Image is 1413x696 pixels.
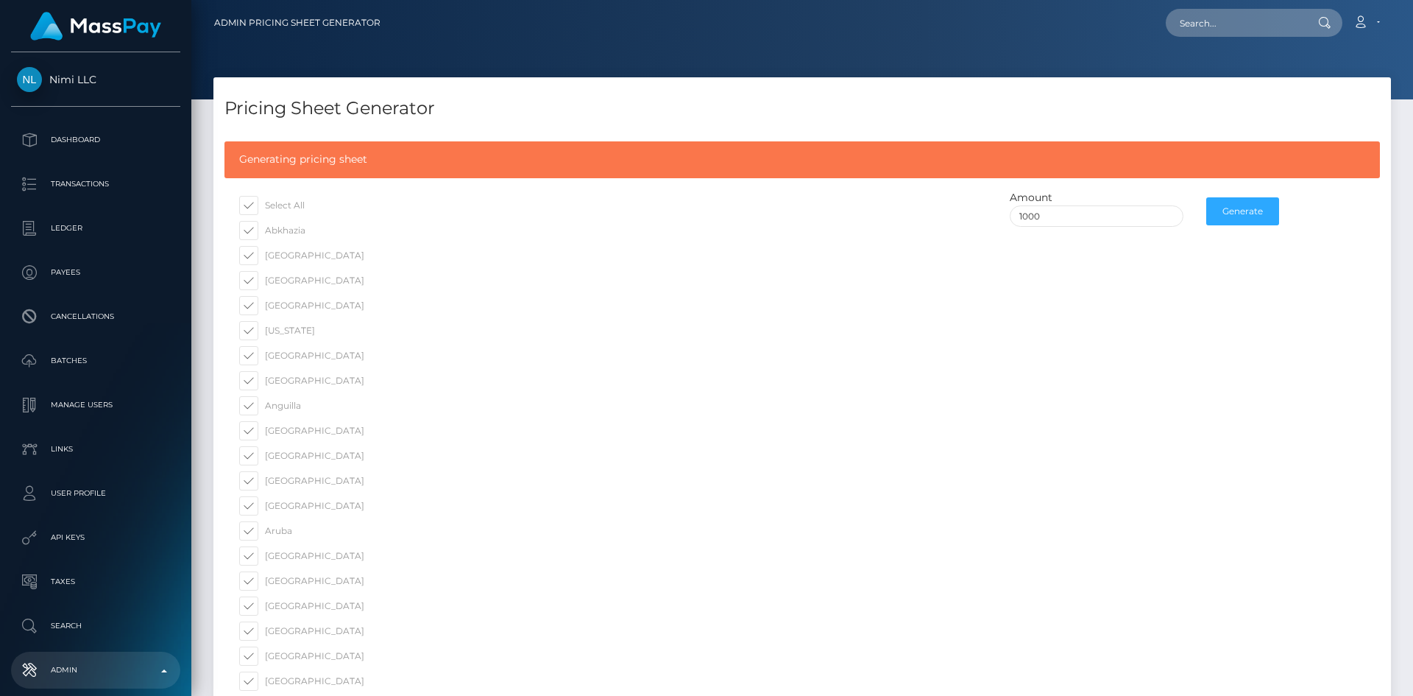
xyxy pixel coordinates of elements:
label: [GEOGRAPHIC_DATA] [239,446,364,465]
p: Admin [17,659,174,681]
label: [GEOGRAPHIC_DATA] [239,296,364,315]
label: [GEOGRAPHIC_DATA] [239,471,364,491]
a: Admin Pricing Sheet Generator [214,7,380,38]
a: Transactions [11,166,180,203]
a: Batches [11,342,180,379]
p: Transactions [17,173,174,195]
a: Taxes [11,563,180,600]
a: Ledger [11,210,180,247]
label: [GEOGRAPHIC_DATA] [239,572,364,591]
h4: Pricing Sheet Generator [224,96,1380,122]
label: Aruba [239,521,292,541]
label: [GEOGRAPHIC_DATA] [239,371,364,390]
label: [GEOGRAPHIC_DATA] [239,246,364,265]
p: User Profile [17,482,174,505]
label: Select All [239,196,305,215]
a: Search [11,608,180,644]
button: Generate [1206,197,1279,225]
a: Admin [11,652,180,689]
p: Taxes [17,571,174,593]
label: [GEOGRAPHIC_DATA] [239,597,364,616]
span: Nimi LLC [11,73,180,86]
p: Payees [17,261,174,284]
input: $ [1010,205,1184,227]
label: Anguilla [239,396,301,415]
label: [GEOGRAPHIC_DATA] [239,622,364,641]
a: Links [11,431,180,468]
input: Search... [1166,9,1304,37]
label: Abkhazia [239,221,305,240]
a: Manage Users [11,387,180,423]
a: Payees [11,254,180,291]
p: Cancellations [17,306,174,328]
label: [GEOGRAPHIC_DATA] [239,271,364,290]
p: Manage Users [17,394,174,416]
label: [US_STATE] [239,321,315,340]
label: [GEOGRAPHIC_DATA] [239,647,364,666]
p: Search [17,615,174,637]
span: Generating pricing sheet [239,152,367,166]
a: User Profile [11,475,180,512]
label: [GEOGRAPHIC_DATA] [239,672,364,691]
p: API Keys [17,527,174,549]
p: Links [17,438,174,460]
p: Batches [17,350,174,372]
a: Dashboard [11,122,180,158]
label: [GEOGRAPHIC_DATA] [239,421,364,440]
p: Ledger [17,217,174,239]
a: API Keys [11,519,180,556]
label: [GEOGRAPHIC_DATA] [239,546,364,566]
p: Dashboard [17,129,174,151]
label: [GEOGRAPHIC_DATA] [239,346,364,365]
label: [GEOGRAPHIC_DATA] [239,496,364,516]
img: MassPay Logo [30,12,161,41]
img: Nimi LLC [17,67,42,92]
a: Cancellations [11,298,180,335]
